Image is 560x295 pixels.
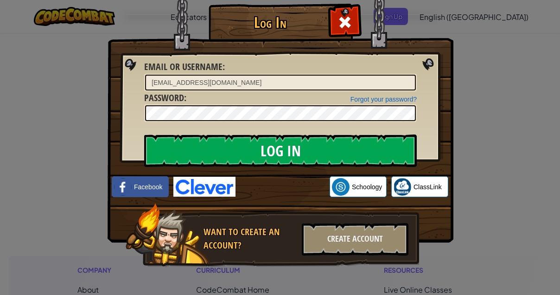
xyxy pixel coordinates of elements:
input: Log In [144,135,417,167]
img: classlink-logo-small.png [394,178,411,196]
span: Facebook [134,182,162,192]
div: Create Account [302,223,408,256]
span: Password [144,91,184,104]
div: Want to create an account? [204,225,296,252]
img: clever-logo-blue.png [173,177,235,197]
span: Email or Username [144,60,223,73]
h1: Log In [211,14,329,31]
img: schoology.png [332,178,350,196]
img: facebook_small.png [114,178,132,196]
label: : [144,91,186,105]
a: Forgot your password? [350,96,417,103]
iframe: Sign in with Google Button [235,177,330,197]
label: : [144,60,225,74]
span: Schoology [352,182,382,192]
span: ClassLink [414,182,442,192]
